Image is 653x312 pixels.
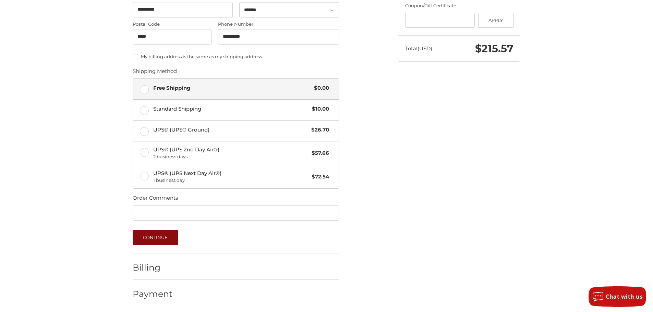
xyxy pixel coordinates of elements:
[133,21,211,28] label: Postal Code
[133,289,173,299] h2: Payment
[153,84,311,92] span: Free Shipping
[589,286,646,307] button: Chat with us
[308,126,329,134] span: $26.70
[405,2,513,9] div: Coupon/Gift Certificate
[153,177,309,184] span: 1 business day
[405,13,475,28] input: Gift Certificate or Coupon Code
[133,194,178,205] legend: Order Comments
[133,262,173,273] h2: Billing
[478,13,513,28] button: Apply
[475,42,513,55] span: $215.57
[218,21,339,28] label: Phone Number
[153,146,309,160] span: UPS® (UPS 2nd Day Air®)
[133,230,178,245] button: Continue
[405,45,432,52] span: Total (USD)
[606,293,643,300] span: Chat with us
[153,105,309,113] span: Standard Shipping
[153,153,309,160] span: 2 business days
[311,84,329,92] span: $0.00
[308,149,329,157] span: $57.66
[133,67,177,78] legend: Shipping Method
[133,54,339,59] label: My billing address is the same as my shipping address.
[309,105,329,113] span: $10.00
[308,173,329,181] span: $72.54
[153,170,309,184] span: UPS® (UPS Next Day Air®)
[153,126,308,134] span: UPS® (UPS® Ground)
